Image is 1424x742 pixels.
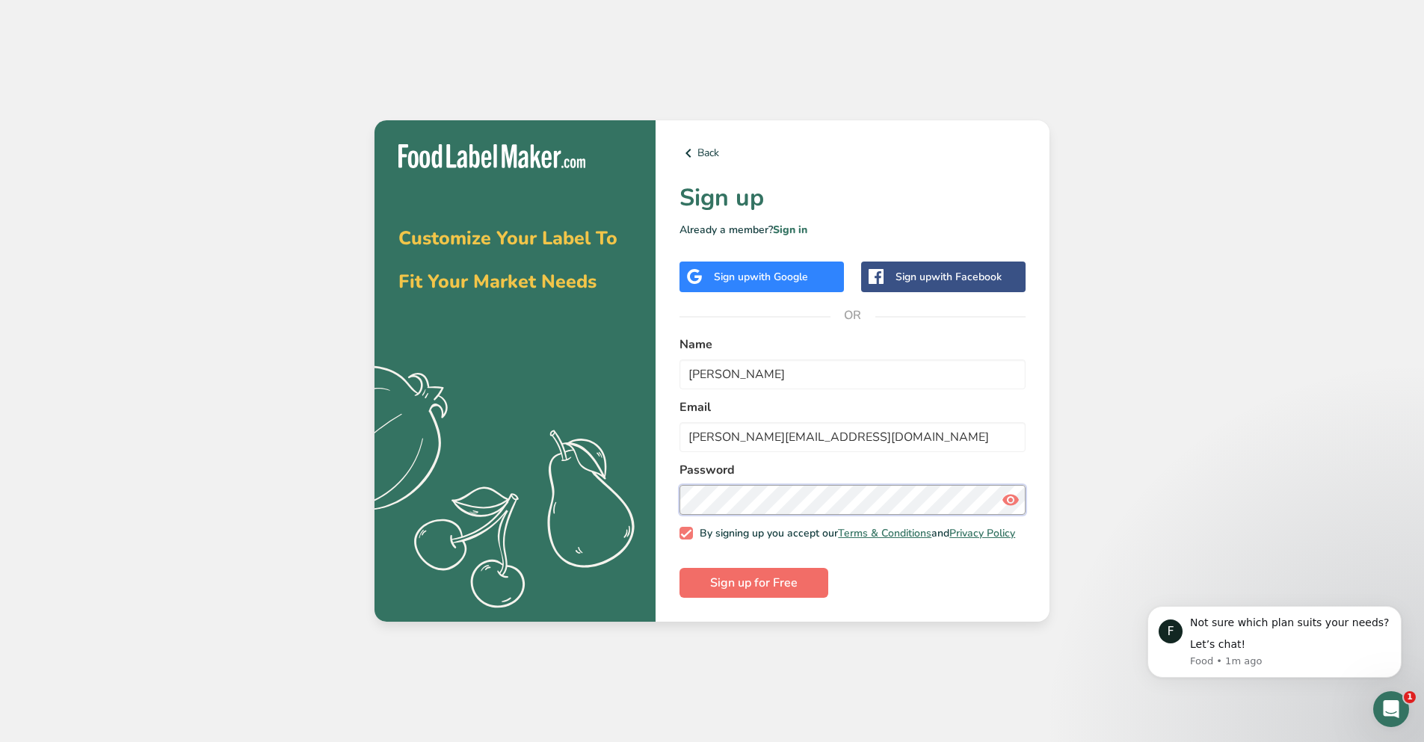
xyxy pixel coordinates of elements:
iframe: Intercom live chat [1373,691,1409,727]
span: with Google [750,270,808,284]
h1: Sign up [679,180,1026,216]
span: By signing up you accept our and [693,527,1016,540]
iframe: Intercom notifications message [1125,584,1424,702]
img: Food Label Maker [398,144,585,169]
span: 1 [1404,691,1416,703]
span: Customize Your Label To Fit Your Market Needs [398,226,617,294]
button: Sign up for Free [679,568,828,598]
a: Sign in [773,223,807,237]
label: Email [679,398,1026,416]
p: Already a member? [679,222,1026,238]
a: Privacy Policy [949,526,1015,540]
span: OR [830,293,875,338]
label: Name [679,336,1026,353]
input: email@example.com [679,422,1026,452]
a: Back [679,144,1026,162]
div: Sign up [714,269,808,285]
input: John Doe [679,359,1026,389]
span: Sign up for Free [710,574,798,592]
div: Sign up [896,269,1002,285]
a: Terms & Conditions [838,526,931,540]
label: Password [679,461,1026,479]
span: with Facebook [931,270,1002,284]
